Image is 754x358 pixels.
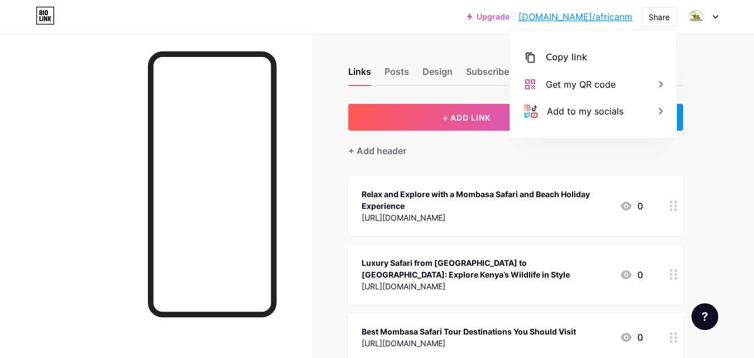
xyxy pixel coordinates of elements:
div: + Add header [348,144,406,157]
div: Best Mombasa Safari Tour Destinations You Should Visit [362,326,576,337]
div: Copy link [546,51,587,64]
div: Links [348,65,371,85]
div: [URL][DOMAIN_NAME] [362,337,576,349]
div: Share [649,11,670,23]
div: Design [422,65,453,85]
div: Subscribers [466,65,517,85]
div: Add to my socials [547,104,623,118]
div: 0 [619,331,643,344]
div: Luxury Safari from [GEOGRAPHIC_DATA] to [GEOGRAPHIC_DATA]: Explore Kenya’s Wildlife in Style [362,257,611,280]
button: + ADD LINK [348,104,585,131]
img: African Memorable Safaris [685,6,707,27]
div: Relax and Explore with a Mombasa Safari and Beach Holiday Experience [362,188,611,212]
div: Posts [385,65,409,85]
div: 0 [619,199,643,213]
div: 0 [619,268,643,281]
div: Get my QR code [546,78,616,91]
div: [URL][DOMAIN_NAME] [362,212,611,223]
a: [DOMAIN_NAME]/africanm [518,10,632,23]
div: [URL][DOMAIN_NAME] [362,280,611,292]
span: + ADD LINK [443,113,491,122]
a: Upgrade [467,12,510,21]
